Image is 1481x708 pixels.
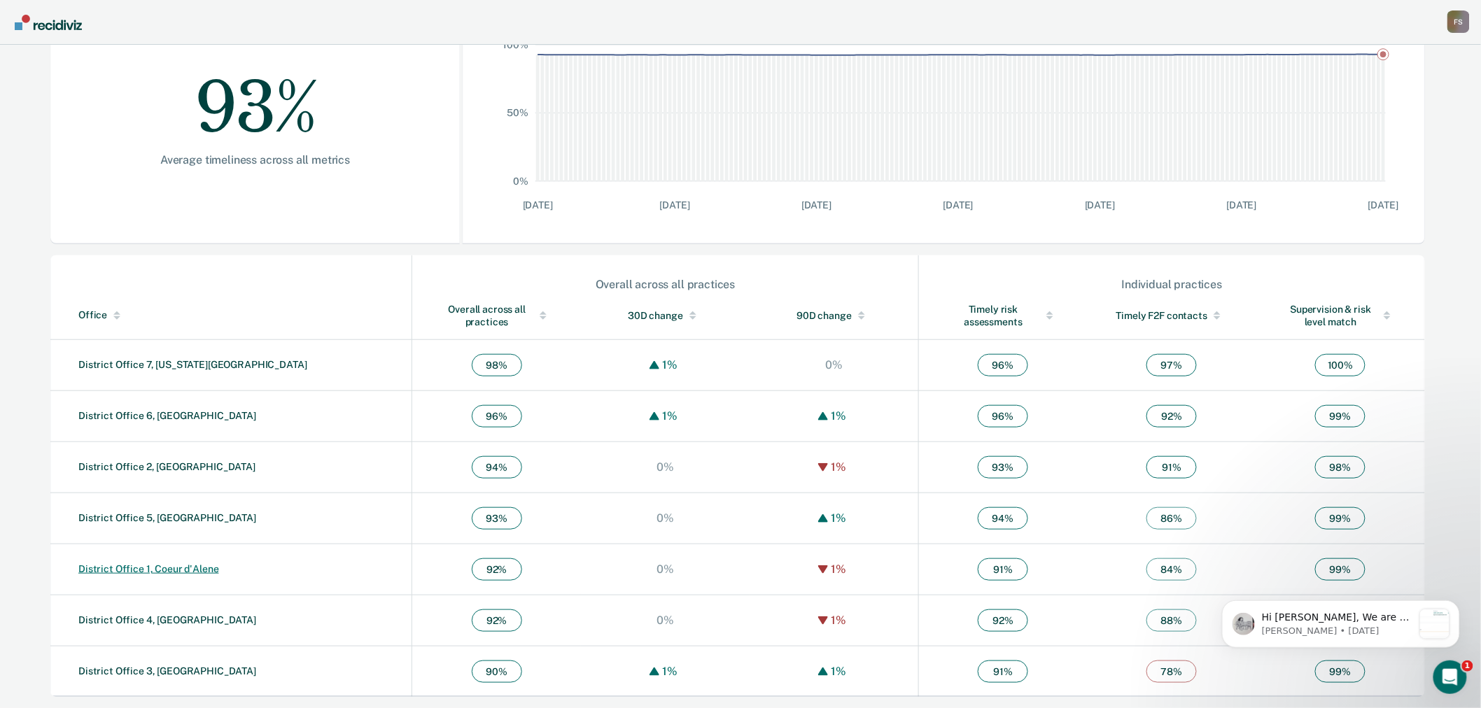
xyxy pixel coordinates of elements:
[472,660,522,683] span: 90 %
[653,511,678,525] div: 0%
[412,292,581,340] th: Toggle SortBy
[947,303,1060,328] div: Timely risk assessments
[1146,660,1197,683] span: 78 %
[920,278,1424,291] div: Individual practices
[1315,354,1366,376] span: 100 %
[1146,558,1197,581] span: 84 %
[828,511,850,525] div: 1%
[978,507,1028,530] span: 94 %
[1462,660,1473,672] span: 1
[1146,456,1197,479] span: 91 %
[1315,507,1366,530] span: 99 %
[778,309,890,322] div: 90D change
[413,278,918,291] div: Overall across all practices
[50,292,412,340] th: Toggle SortBy
[1088,292,1256,340] th: Toggle SortBy
[828,665,850,678] div: 1%
[523,199,553,211] text: [DATE]
[472,558,522,581] span: 92 %
[472,609,522,632] span: 92 %
[78,563,219,574] a: District Office 1, Coeur d'Alene
[1315,660,1366,683] span: 99 %
[978,354,1028,376] span: 96 %
[653,614,678,627] div: 0%
[1116,309,1228,322] div: Timely F2F contacts
[653,562,678,576] div: 0%
[472,354,522,376] span: 98 %
[1146,609,1197,632] span: 88 %
[472,456,522,479] span: 94 %
[1447,10,1470,33] div: F S
[1433,660,1467,694] iframe: Intercom live chat
[78,309,406,321] div: Office
[1315,558,1366,581] span: 99 %
[978,660,1028,683] span: 91 %
[978,609,1028,632] span: 92 %
[978,456,1028,479] span: 93 %
[828,614,850,627] div: 1%
[78,359,307,370] a: District Office 7, [US_STATE][GEOGRAPHIC_DATA]
[78,512,256,523] a: District Office 5, [GEOGRAPHIC_DATA]
[828,562,850,576] div: 1%
[1201,572,1481,670] iframe: Intercom notifications message
[472,405,522,427] span: 96 %
[659,665,682,678] div: 1%
[1284,303,1397,328] div: Supervision & risk level match
[978,558,1028,581] span: 91 %
[1146,405,1197,427] span: 92 %
[750,292,918,340] th: Toggle SortBy
[660,199,690,211] text: [DATE]
[822,358,846,371] div: 0%
[1146,354,1197,376] span: 97 %
[659,358,682,371] div: 1%
[78,614,256,625] a: District Office 4, [GEOGRAPHIC_DATA]
[95,153,415,167] div: Average timeliness across all metrics
[1256,292,1425,340] th: Toggle SortBy
[78,461,255,472] a: District Office 2, [GEOGRAPHIC_DATA]
[581,292,750,340] th: Toggle SortBy
[828,460,850,474] div: 1%
[472,507,522,530] span: 93 %
[95,41,415,153] div: 93%
[1227,199,1257,211] text: [DATE]
[659,409,682,423] div: 1%
[1146,507,1197,530] span: 86 %
[943,199,974,211] text: [DATE]
[1315,405,1366,427] span: 99 %
[1447,10,1470,33] button: Profile dropdown button
[1315,456,1366,479] span: 98 %
[828,409,850,423] div: 1%
[440,303,553,328] div: Overall across all practices
[1085,199,1115,211] text: [DATE]
[801,199,831,211] text: [DATE]
[609,309,722,322] div: 30D change
[1368,199,1398,211] text: [DATE]
[78,410,256,421] a: District Office 6, [GEOGRAPHIC_DATA]
[918,292,1087,340] th: Toggle SortBy
[978,405,1028,427] span: 96 %
[653,460,678,474] div: 0%
[78,665,256,677] a: District Office 3, [GEOGRAPHIC_DATA]
[15,15,82,30] img: Recidiviz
